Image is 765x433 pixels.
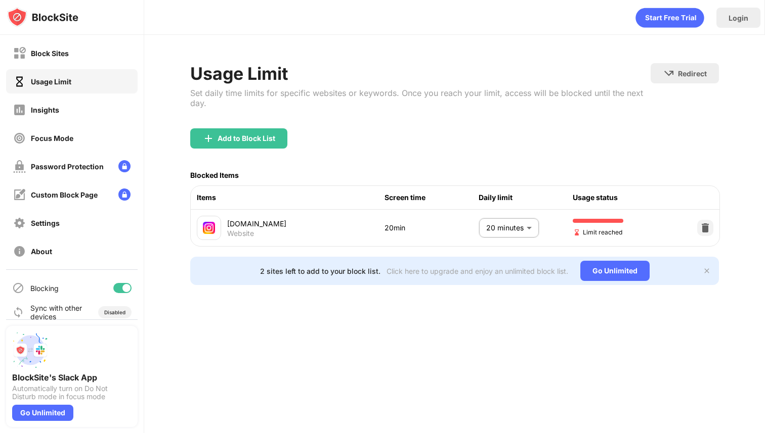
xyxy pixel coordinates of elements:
div: Blocking [30,284,59,293]
div: Settings [31,219,60,227]
img: time-usage-on.svg [13,75,26,88]
div: Set daily time limits for specific websites or keywords. Once you reach your limit, access will b... [190,88,651,108]
p: 20 minutes [486,222,523,233]
div: Block Sites [31,49,69,58]
img: block-off.svg [13,47,26,60]
img: insights-off.svg [13,104,26,116]
div: Login [729,14,748,22]
div: Add to Block List [218,134,275,142]
div: Screen time [385,192,479,203]
img: password-protection-off.svg [13,160,26,173]
img: blocking-icon.svg [12,282,24,294]
img: hourglass-end.svg [573,228,581,236]
div: Blocked Items [190,171,239,179]
div: Disabled [104,309,125,315]
div: Usage Limit [190,63,651,84]
div: 2 sites left to add to your block list. [260,267,380,275]
img: customize-block-page-off.svg [13,188,26,201]
div: Click here to upgrade and enjoy an unlimited block list. [387,267,568,275]
div: Sync with other devices [30,304,82,321]
span: Limit reached [573,227,622,237]
div: Usage status [573,192,667,203]
div: Usage Limit [31,77,71,86]
div: Insights [31,106,59,114]
div: animation [635,8,704,28]
div: Items [197,192,385,203]
img: logo-blocksite.svg [7,7,78,27]
div: Daily limit [479,192,573,203]
div: Focus Mode [31,134,73,142]
img: about-off.svg [13,245,26,258]
div: Password Protection [31,162,104,171]
img: sync-icon.svg [12,306,24,318]
div: About [31,247,52,256]
div: Redirect [678,69,707,78]
div: Website [227,229,254,238]
div: Automatically turn on Do Not Disturb mode in focus mode [12,384,132,401]
div: Go Unlimited [12,405,73,421]
div: Custom Block Page [31,190,98,199]
img: x-button.svg [703,267,711,275]
div: BlockSite's Slack App [12,372,132,382]
div: Go Unlimited [580,261,650,281]
img: favicons [203,222,215,234]
img: lock-menu.svg [118,160,131,172]
img: settings-off.svg [13,217,26,229]
img: push-slack.svg [12,332,49,368]
div: [DOMAIN_NAME] [227,218,385,229]
img: focus-off.svg [13,132,26,145]
img: lock-menu.svg [118,188,131,201]
div: 20min [385,222,479,233]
